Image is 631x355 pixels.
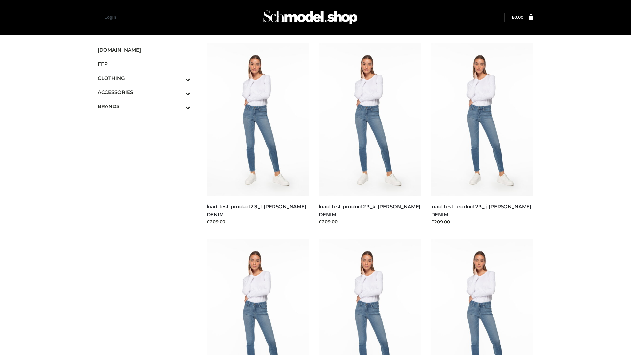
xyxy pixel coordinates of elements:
button: Toggle Submenu [167,99,190,113]
span: ACCESSORIES [98,88,190,96]
a: load-test-product23_j-[PERSON_NAME] DENIM [431,203,531,217]
a: [DOMAIN_NAME] [98,43,190,57]
span: [DOMAIN_NAME] [98,46,190,54]
span: BRANDS [98,103,190,110]
img: Schmodel Admin 964 [261,4,360,30]
a: load-test-product23_l-[PERSON_NAME] DENIM [207,203,306,217]
bdi: 0.00 [512,15,523,20]
div: £209.00 [431,218,534,225]
a: £0.00 [512,15,523,20]
button: Toggle Submenu [167,85,190,99]
span: CLOTHING [98,74,190,82]
button: Toggle Submenu [167,71,190,85]
span: FFP [98,60,190,68]
div: £209.00 [319,218,421,225]
a: load-test-product23_k-[PERSON_NAME] DENIM [319,203,420,217]
div: £209.00 [207,218,309,225]
a: ACCESSORIESToggle Submenu [98,85,190,99]
a: FFP [98,57,190,71]
a: Login [105,15,116,20]
span: £ [512,15,514,20]
a: CLOTHINGToggle Submenu [98,71,190,85]
a: BRANDSToggle Submenu [98,99,190,113]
